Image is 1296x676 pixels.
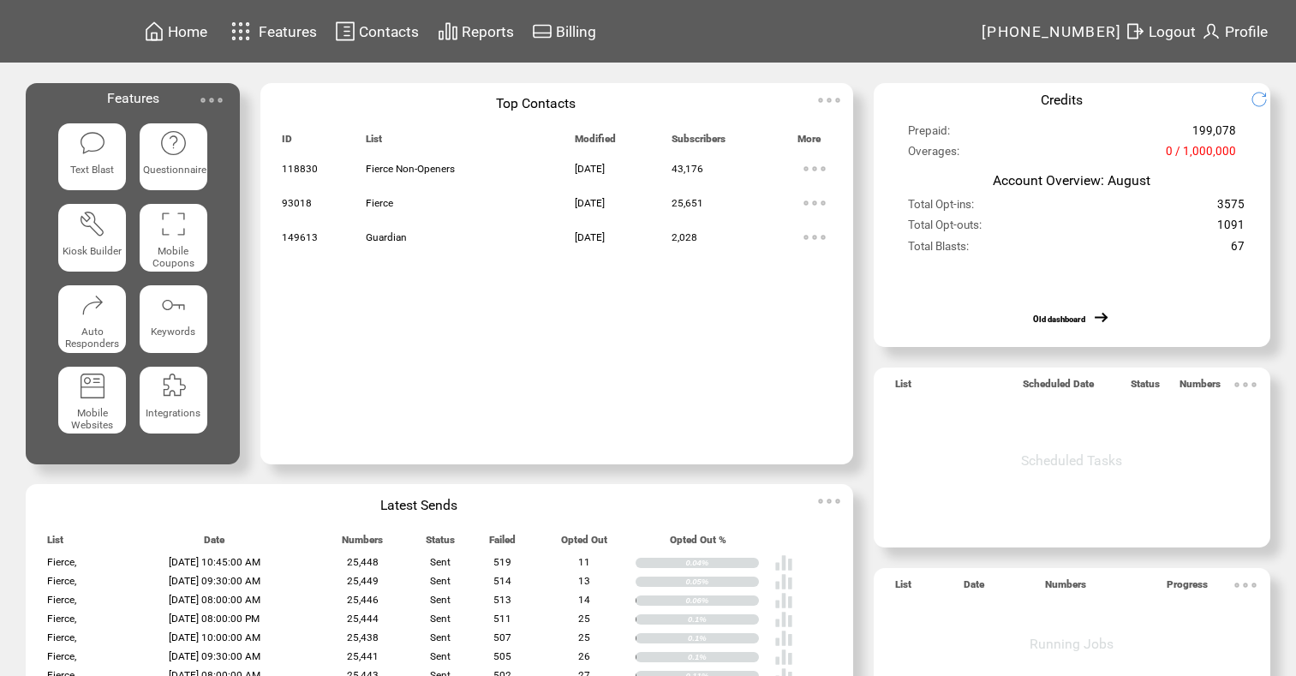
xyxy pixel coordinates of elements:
[47,556,76,568] span: Fierce,
[47,575,76,587] span: Fierce,
[670,534,726,553] span: Opted Out %
[430,575,451,587] span: Sent
[688,633,759,643] div: 0.1%
[430,613,451,625] span: Sent
[141,18,210,45] a: Home
[47,534,63,553] span: List
[1045,578,1086,598] span: Numbers
[672,163,703,175] span: 43,176
[532,21,552,42] img: creidtcard.svg
[335,21,355,42] img: contacts.svg
[1131,378,1160,398] span: Status
[1228,568,1263,602] img: ellypsis.svg
[1125,21,1145,42] img: exit.svg
[1180,378,1221,398] span: Numbers
[797,186,832,220] img: ellypsis.svg
[151,326,195,338] span: Keywords
[529,18,599,45] a: Billing
[774,648,793,667] img: poll%20-%20white.svg
[65,326,119,350] span: Auto Responders
[71,407,113,431] span: Mobile Websites
[575,231,605,243] span: [DATE]
[47,650,76,662] span: Fierce,
[366,163,455,175] span: Fierce Non-Openers
[146,407,200,419] span: Integrations
[1033,314,1085,324] a: Old dashboard
[688,652,759,662] div: 0.1%
[169,575,260,587] span: [DATE] 09:30:00 AM
[342,534,383,553] span: Numbers
[1228,368,1263,402] img: ellypsis.svg
[140,285,207,353] a: Keywords
[812,83,846,117] img: ellypsis.svg
[1021,452,1122,469] span: Scheduled Tasks
[430,650,451,662] span: Sent
[159,291,187,319] img: keywords.svg
[1023,378,1094,398] span: Scheduled Date
[908,124,950,145] span: Prepaid:
[575,133,616,153] span: Modified
[58,204,126,272] a: Kiosk Builder
[70,164,114,176] span: Text Blast
[159,210,187,237] img: coupons.svg
[496,95,576,111] span: Top Contacts
[1217,218,1245,239] span: 1091
[140,204,207,272] a: Mobile Coupons
[1225,23,1268,40] span: Profile
[685,595,758,606] div: 0.06%
[1192,124,1236,145] span: 199,078
[380,497,457,513] span: Latest Sends
[58,123,126,191] a: Text Blast
[578,613,590,625] span: 25
[575,163,605,175] span: [DATE]
[774,553,793,572] img: poll%20-%20white.svg
[908,198,974,218] span: Total Opt-ins:
[169,650,260,662] span: [DATE] 09:30:00 AM
[169,594,260,606] span: [DATE] 08:00:00 AM
[578,594,590,606] span: 14
[1231,240,1245,260] span: 67
[1198,18,1270,45] a: Profile
[575,197,605,209] span: [DATE]
[774,591,793,610] img: poll%20-%20white.svg
[169,613,260,625] span: [DATE] 08:00:00 PM
[1041,92,1083,108] span: Credits
[493,575,511,587] span: 514
[282,133,292,153] span: ID
[194,83,229,117] img: ellypsis.svg
[426,534,455,553] span: Status
[79,210,106,237] img: tool%201.svg
[578,575,590,587] span: 13
[282,197,312,209] span: 93018
[489,534,516,553] span: Failed
[462,23,514,40] span: Reports
[797,152,832,186] img: ellypsis.svg
[435,18,517,45] a: Reports
[797,220,832,254] img: ellypsis.svg
[1251,91,1281,108] img: refresh.png
[359,23,419,40] span: Contacts
[282,163,318,175] span: 118830
[140,367,207,434] a: Integrations
[1167,578,1208,598] span: Progress
[204,534,224,553] span: Date
[1166,145,1236,165] span: 0 / 1,000,000
[672,197,703,209] span: 25,651
[63,245,122,257] span: Kiosk Builder
[1201,21,1221,42] img: profile.svg
[774,572,793,591] img: poll%20-%20white.svg
[58,367,126,434] a: Mobile Websites
[688,614,759,625] div: 0.1%
[259,23,317,40] span: Features
[79,291,106,319] img: auto-responders.svg
[347,575,379,587] span: 25,449
[347,631,379,643] span: 25,438
[366,197,393,209] span: Fierce
[159,129,187,157] img: questionnaire.svg
[47,594,76,606] span: Fierce,
[812,484,846,518] img: ellypsis.svg
[493,594,511,606] span: 513
[430,594,451,606] span: Sent
[347,613,379,625] span: 25,444
[964,578,984,598] span: Date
